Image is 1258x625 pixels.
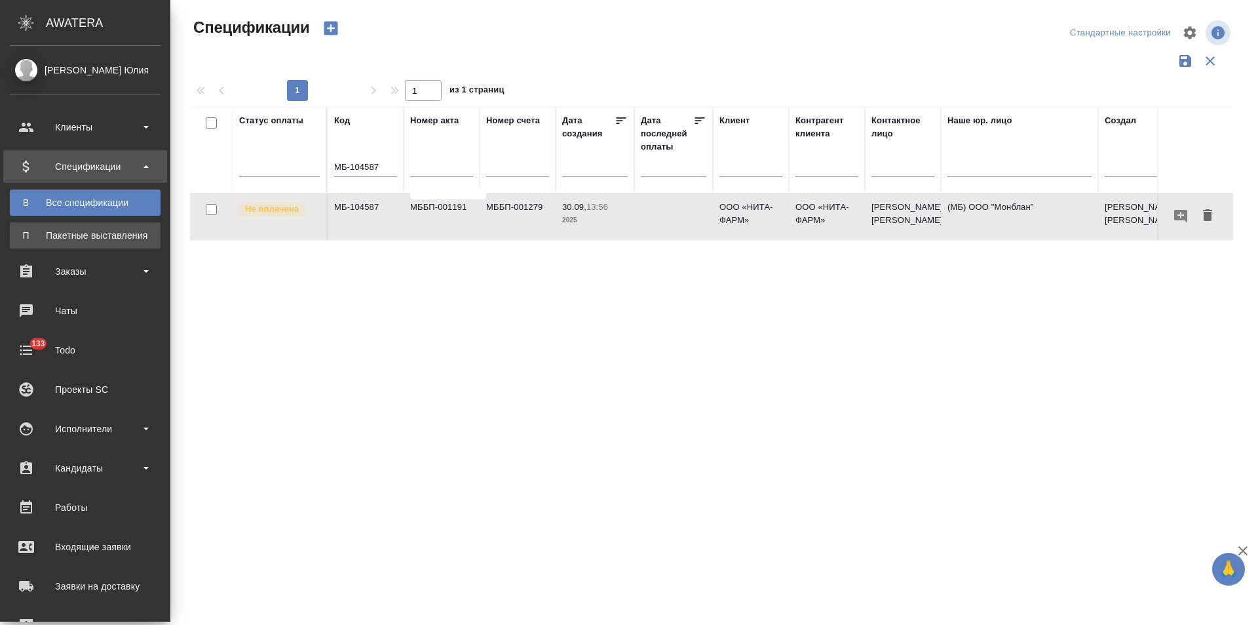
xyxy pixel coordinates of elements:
[941,194,1098,240] td: (МБ) ООО "Монблан"
[10,157,161,176] div: Спецификации
[10,537,161,557] div: Входящие заявки
[795,201,858,227] p: ООО «НИТА-ФАРМ»
[3,491,167,524] a: Работы
[795,114,858,140] div: Контрагент клиента
[449,82,505,101] span: из 1 страниц
[10,340,161,360] div: Todo
[410,114,459,127] div: Номер акта
[1217,555,1240,583] span: 🙏
[404,194,480,240] td: МББП-001191
[239,114,303,127] div: Статус оплаты
[3,294,167,327] a: Чаты
[865,194,941,240] td: [PERSON_NAME] [PERSON_NAME]
[10,117,161,137] div: Клиенты
[190,17,310,38] span: Спецификации
[562,114,615,140] div: Дата создания
[328,194,404,240] td: МБ-104587
[947,114,1012,127] div: Наше юр. лицо
[1196,204,1219,228] button: Удалить
[46,10,170,36] div: AWATERA
[586,202,608,212] p: 13:56
[10,190,161,216] a: ВВсе спецификации
[16,196,154,209] div: Все спецификации
[245,203,299,216] p: Не оплачена
[562,202,586,212] p: 30.09,
[10,301,161,321] div: Чаты
[334,114,350,127] div: Код
[871,114,934,140] div: Контактное лицо
[10,458,161,478] div: Кандидаты
[1198,49,1223,73] button: Сбросить фильтры
[480,194,556,240] td: МББП-001279
[1173,49,1198,73] button: Сохранить фильтры
[10,419,161,439] div: Исполнители
[641,114,693,153] div: Дата последней оплаты
[24,337,53,350] span: 133
[1212,553,1245,586] button: 🙏
[3,531,167,563] a: Входящие заявки
[10,498,161,517] div: Работы
[486,114,540,127] div: Номер счета
[10,576,161,596] div: Заявки на доставку
[719,201,782,227] p: ООО «НИТА-ФАРМ»
[10,262,161,281] div: Заказы
[315,17,347,39] button: Создать
[16,229,154,242] div: Пакетные выставления
[3,570,167,603] a: Заявки на доставку
[719,114,750,127] div: Клиент
[562,214,628,227] p: 2025
[3,334,167,367] a: 133Todo
[1067,23,1174,43] div: split button
[1105,114,1136,127] div: Создал
[10,380,161,399] div: Проекты SC
[1098,194,1174,240] td: [PERSON_NAME] [PERSON_NAME]
[10,222,161,249] a: ППакетные выставления
[1206,20,1233,45] span: Посмотреть информацию
[10,63,161,77] div: [PERSON_NAME] Юлия
[1174,17,1206,49] span: Настроить таблицу
[3,373,167,406] a: Проекты SC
